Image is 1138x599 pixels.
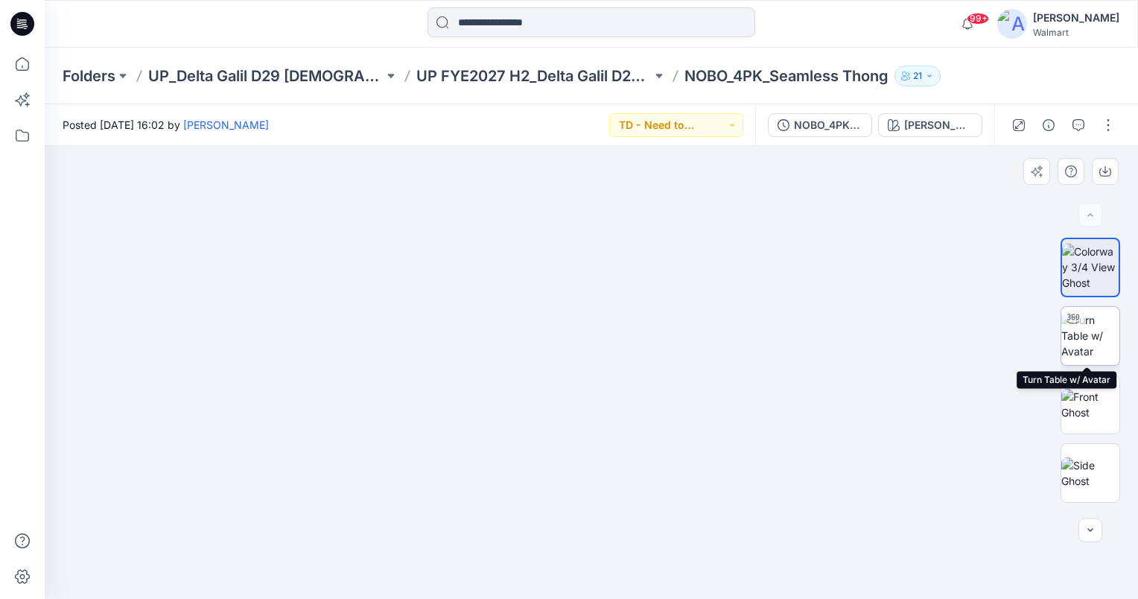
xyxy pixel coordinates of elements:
button: NOBO_4PK_Seamless Thong [768,113,872,137]
a: UP FYE2027 H2_Delta Galil D29 [DEMOGRAPHIC_DATA] NoBo Panties [416,66,652,86]
span: 99+ [967,13,989,25]
button: Details [1037,113,1061,137]
img: Turn Table w/ Avatar [1061,312,1119,359]
img: Colorway 3/4 View Ghost [1062,244,1119,291]
img: Front Ghost [1061,389,1119,420]
div: Walmart [1033,27,1119,38]
p: NOBO_4PK_Seamless Thong [684,66,889,86]
div: NOBO_4PK_Seamless Thong [794,117,862,133]
img: Side Ghost [1061,457,1119,489]
a: [PERSON_NAME] [183,118,269,131]
div: [PERSON_NAME] [904,117,973,133]
button: [PERSON_NAME] [878,113,982,137]
div: [PERSON_NAME] [1033,9,1119,27]
span: Posted [DATE] 16:02 by [63,117,269,133]
img: avatar [997,9,1027,39]
a: Folders [63,66,115,86]
a: UP_Delta Galil D29 [DEMOGRAPHIC_DATA] NOBO Intimates [148,66,384,86]
button: 21 [894,66,941,86]
p: 21 [913,68,922,84]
